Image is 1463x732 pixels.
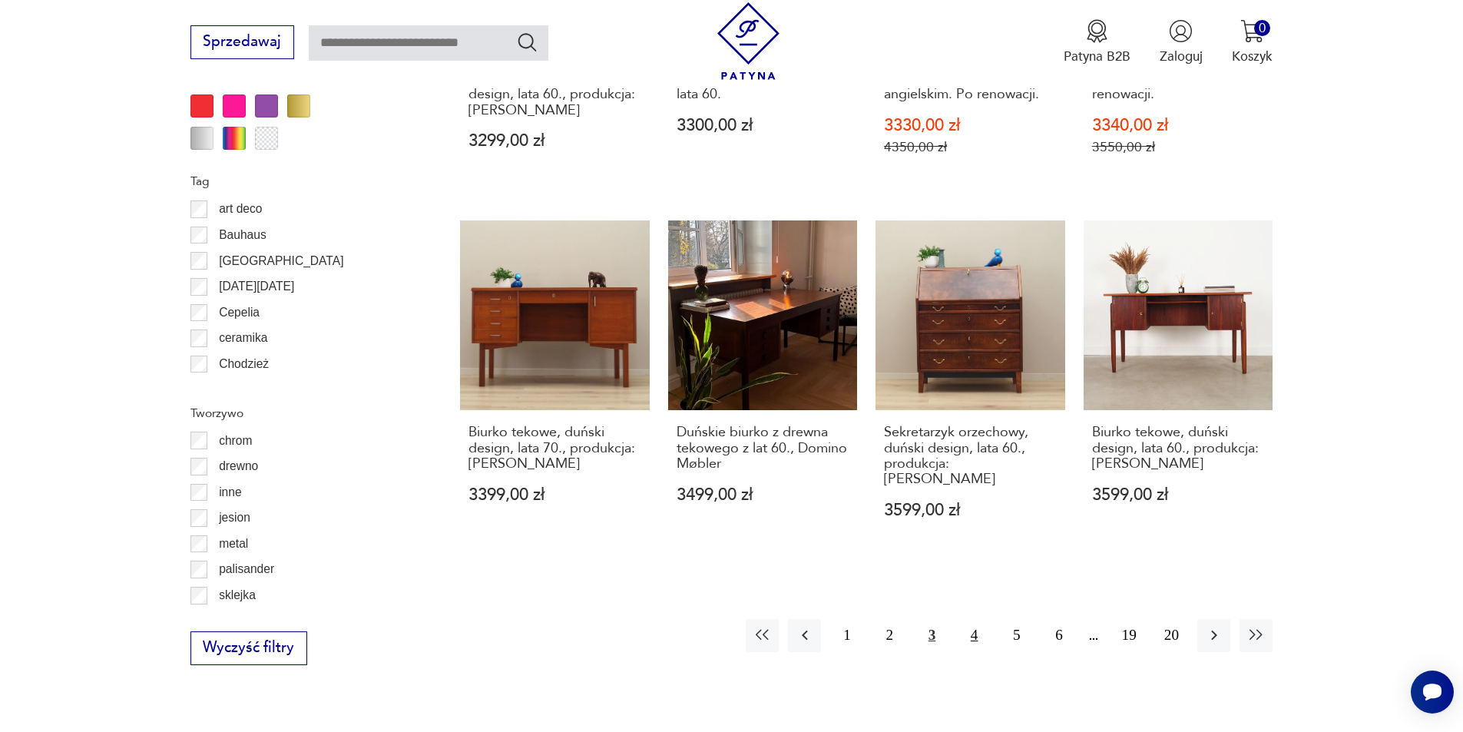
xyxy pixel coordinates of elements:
button: Sprzedawaj [190,25,294,59]
p: metal [219,534,248,554]
h3: Biurko tekowe, duński design, lata 70., produkcja: [PERSON_NAME] [468,425,641,472]
p: palisander [219,559,274,579]
p: drewno [219,456,258,476]
button: Patyna B2B [1064,19,1130,65]
h3: Stylowy sekretarzyk. Po renowacji. [1092,71,1265,103]
button: 0Koszyk [1232,19,1273,65]
h3: Biurko tekowe, duński design, lata 60., produkcja: [PERSON_NAME] [1092,425,1265,472]
p: Bauhaus [219,225,266,245]
p: 3599,00 zł [884,502,1057,518]
h3: Duńskie biurko z drewna tekowego z lat 60., Domino Møbler [677,425,849,472]
p: Tag [190,171,416,191]
p: szkło [219,611,247,631]
img: Patyna - sklep z meblami i dekoracjami vintage [710,2,787,80]
p: [DATE][DATE] [219,277,294,296]
p: 4350,00 zł [884,139,1057,155]
p: Chodzież [219,354,269,374]
p: 3550,00 zł [1092,139,1265,155]
a: Biurko tekowe, duński design, lata 70., produkcja: DaniaBiurko tekowe, duński design, lata 70., p... [460,220,650,554]
p: Ćmielów [219,379,265,399]
button: 3 [915,619,948,652]
p: Tworzywo [190,403,416,423]
a: Ikona medaluPatyna B2B [1064,19,1130,65]
p: 3300,00 zł [677,118,849,134]
button: Wyczyść filtry [190,631,307,665]
p: inne [219,482,241,502]
a: Biurko tekowe, duński design, lata 60., produkcja: DaniaBiurko tekowe, duński design, lata 60., p... [1084,220,1273,554]
p: 3499,00 zł [677,487,849,503]
p: [GEOGRAPHIC_DATA] [219,251,343,271]
img: Ikonka użytkownika [1169,19,1193,43]
p: Patyna B2B [1064,48,1130,65]
button: 20 [1155,619,1188,652]
button: 2 [873,619,906,652]
button: Zaloguj [1160,19,1203,65]
h3: Sekretarzyk orzechowy, duński design, lata 60., produkcja: [PERSON_NAME] [884,425,1057,488]
a: Duńskie biurko z drewna tekowego z lat 60., Domino MøblerDuńskie biurko z drewna tekowego z lat 6... [668,220,858,554]
p: ceramika [219,328,267,348]
p: Koszyk [1232,48,1273,65]
p: 3599,00 zł [1092,487,1265,503]
a: Sprzedawaj [190,37,294,49]
p: chrom [219,431,252,451]
img: Ikona medalu [1085,19,1109,43]
p: sklejka [219,585,256,605]
button: Szukaj [516,31,538,53]
div: 0 [1254,20,1270,36]
button: 19 [1113,619,1146,652]
p: 3299,00 zł [468,133,641,149]
button: 1 [830,619,863,652]
p: art deco [219,199,262,219]
img: Ikona koszyka [1240,19,1264,43]
p: jesion [219,508,250,528]
button: 4 [958,619,991,652]
p: Zaloguj [1160,48,1203,65]
button: 5 [1000,619,1033,652]
a: Sekretarzyk orzechowy, duński design, lata 60., produkcja: DaniaSekretarzyk orzechowy, duński des... [875,220,1065,554]
h3: Biurko tekowe, duński design, lata 60., produkcja: [PERSON_NAME] [468,71,641,118]
p: 3399,00 zł [468,487,641,503]
p: 3330,00 zł [884,118,1057,134]
iframe: Smartsupp widget button [1411,671,1454,714]
p: 3340,00 zł [1092,118,1265,134]
h3: Stylowy sekretarzyk w stylu angielskim. Po renowacji. [884,71,1057,103]
h3: [PERSON_NAME], Dania, lata 60. [677,71,849,103]
p: Cepelia [219,303,260,323]
button: 6 [1042,619,1075,652]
